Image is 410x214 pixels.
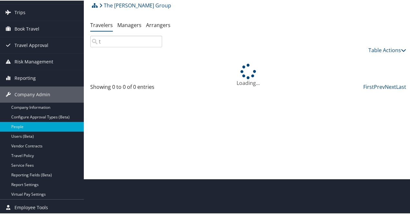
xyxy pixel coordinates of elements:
[374,83,385,90] a: Prev
[15,53,53,69] span: Risk Management
[15,20,39,36] span: Book Travel
[90,82,162,93] div: Showing 0 to 0 of 0 entries
[396,83,406,90] a: Last
[15,37,48,53] span: Travel Approval
[15,4,25,20] span: Trips
[368,46,406,53] a: Table Actions
[90,63,406,86] div: Loading...
[90,21,113,28] a: Travelers
[15,86,50,102] span: Company Admin
[15,70,36,86] span: Reporting
[117,21,142,28] a: Managers
[363,83,374,90] a: First
[90,35,162,47] input: Search
[146,21,171,28] a: Arrangers
[385,83,396,90] a: Next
